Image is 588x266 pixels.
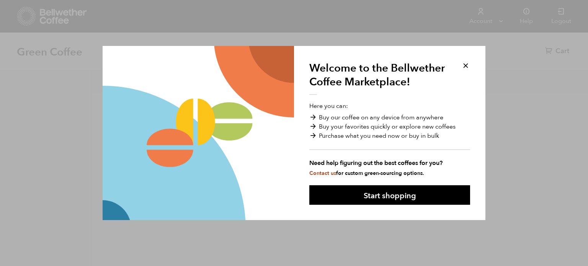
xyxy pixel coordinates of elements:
[309,185,470,205] button: Start shopping
[309,170,336,177] a: Contact us
[309,131,470,140] li: Purchase what you need now or buy in bulk
[309,113,470,122] li: Buy our coffee on any device from anywhere
[309,158,470,168] strong: Need help figuring out the best coffees for you?
[309,101,470,177] p: Here you can:
[309,170,424,177] small: for custom green-sourcing options.
[309,61,451,95] h1: Welcome to the Bellwether Coffee Marketplace!
[309,122,470,131] li: Buy your favorites quickly or explore new coffees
